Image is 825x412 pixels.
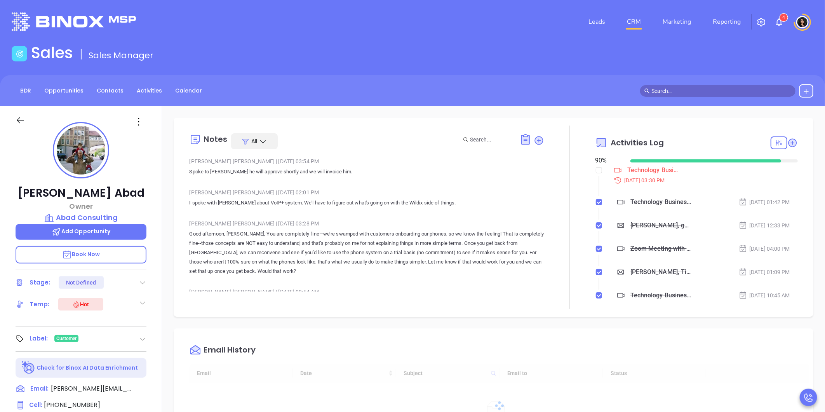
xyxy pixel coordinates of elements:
div: [PERSON_NAME] [PERSON_NAME] [DATE] 03:28 PM [189,218,544,229]
span: Activities Log [611,139,664,147]
div: [PERSON_NAME], Time for Your DFS Compliance & Tech Review [630,266,692,278]
span: Add Opportunity [52,227,111,235]
p: [PERSON_NAME] Abad [16,186,146,200]
a: BDR [16,84,36,97]
img: user [796,16,809,28]
a: Abad Consulting [16,212,146,223]
input: Search... [470,135,511,144]
div: [DATE] 01:42 PM [739,198,790,206]
div: Hot [72,300,89,309]
span: search [644,88,650,94]
span: Sales Manager [89,49,153,61]
a: Activities [132,84,167,97]
a: Leads [585,14,608,30]
a: Marketing [660,14,694,30]
div: Technology Business Review - [PERSON_NAME] [630,290,692,301]
a: CRM [624,14,644,30]
a: Calendar [171,84,207,97]
div: [DATE] 01:09 PM [739,268,790,276]
p: Owner [16,201,146,211]
div: Zoom Meeting with [PERSON_NAME] [630,243,692,255]
span: | [276,189,277,196]
img: profile-user [57,126,105,175]
div: [PERSON_NAME] [PERSON_NAME] [DATE] 03:54 PM [189,155,544,167]
span: | [276,220,277,227]
span: [PERSON_NAME][EMAIL_ADDRESS][DOMAIN_NAME] [51,384,132,393]
div: [DATE] 04:00 PM [739,244,790,253]
div: Email History [204,346,255,356]
div: [PERSON_NAME] [PERSON_NAME] [DATE] 02:01 PM [189,187,544,198]
div: Label: [30,333,48,344]
img: logo [12,12,136,31]
div: [PERSON_NAME], got 10 mins? [630,220,692,231]
img: Ai-Enrich-DaqCidB-.svg [22,361,35,375]
div: Notes [204,135,227,143]
span: 4 [783,15,785,20]
span: | [276,289,277,295]
div: [DATE] 12:33 PM [739,221,790,230]
div: [PERSON_NAME] [PERSON_NAME] [DATE] 09:44 AM [189,286,544,298]
input: Search… [651,87,791,95]
a: Contacts [92,84,128,97]
p: Spoke to [PERSON_NAME] he will approve shortly and we will invoice him. [189,167,544,176]
sup: 4 [780,14,788,21]
div: 90 % [595,156,621,165]
span: All [251,137,257,145]
div: Technology Business Review Zoom with [PERSON_NAME] [630,196,692,208]
span: | [276,158,277,164]
div: [DATE] 03:30 PM [609,176,798,185]
a: Opportunities [40,84,88,97]
p: I spoke with [PERSON_NAME] about VoIP+ system. We'l have to figure out what's going on with the W... [189,198,544,208]
p: Check for Binox AI Data Enrichment [37,364,138,372]
span: [PHONE_NUMBER] [44,400,100,409]
span: Book Now [62,250,100,258]
div: [DATE] 10:45 AM [739,291,790,300]
a: Reporting [710,14,744,30]
p: Good afternoon, [PERSON_NAME], You are completely fine—we’re swamped with customers onboarding ou... [189,229,544,276]
span: Email: [30,384,49,394]
img: iconSetting [757,17,766,27]
div: Technology Business Review Zoom with [PERSON_NAME] [627,164,680,176]
span: Cell : [29,401,42,409]
div: Not Defined [66,276,96,289]
div: Stage: [30,277,50,288]
span: Customer [56,334,77,343]
h1: Sales [31,44,73,62]
div: Temp: [30,299,50,310]
img: iconNotification [775,17,784,27]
